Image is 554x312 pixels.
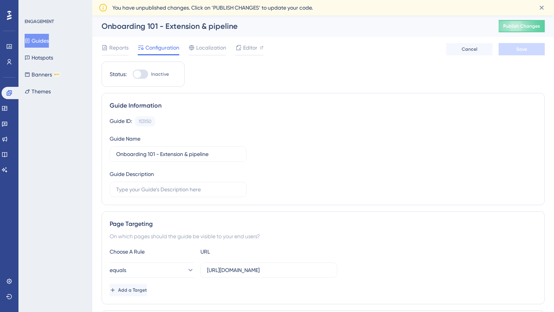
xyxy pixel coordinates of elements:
[110,284,147,296] button: Add a Target
[25,51,53,65] button: Hotspots
[243,43,257,52] span: Editor
[25,85,51,98] button: Themes
[110,134,140,143] div: Guide Name
[110,101,537,110] div: Guide Information
[110,262,194,278] button: equals
[25,68,60,81] button: BannersBETA
[110,247,194,256] div: Choose A Rule
[462,46,477,52] span: Cancel
[499,43,545,55] button: Save
[102,21,479,32] div: Onboarding 101 - Extension & pipeline
[516,46,527,52] span: Save
[207,266,331,274] input: yourwebsite.com/path
[53,73,60,76] div: BETA
[116,150,240,158] input: Type your Guide’s Name here
[446,43,492,55] button: Cancel
[145,43,179,52] span: Configuration
[200,247,285,256] div: URL
[118,287,147,293] span: Add a Target
[196,43,226,52] span: Localization
[110,219,537,229] div: Page Targeting
[112,3,313,12] span: You have unpublished changes. Click on ‘PUBLISH CHANGES’ to update your code.
[110,232,537,241] div: On which pages should the guide be visible to your end users?
[25,34,49,48] button: Guides
[138,118,152,124] div: 153150
[110,70,127,79] div: Status:
[151,71,169,77] span: Inactive
[110,266,126,275] span: equals
[116,185,240,194] input: Type your Guide’s Description here
[503,23,540,29] span: Publish Changes
[109,43,128,52] span: Reports
[25,18,54,25] div: ENGAGEMENT
[110,169,154,179] div: Guide Description
[110,116,132,126] div: Guide ID:
[499,20,545,32] button: Publish Changes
